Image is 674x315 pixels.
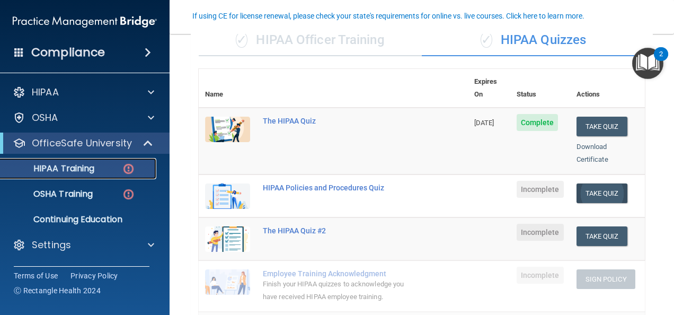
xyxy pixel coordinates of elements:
p: OfficeSafe University [32,137,132,150]
div: The HIPAA Quiz [263,117,415,125]
th: Actions [570,69,645,108]
button: Take Quiz [577,226,627,246]
div: If using CE for license renewal, please check your state's requirements for online vs. live cours... [192,12,584,20]
button: Sign Policy [577,269,635,289]
div: The HIPAA Quiz #2 [263,226,415,235]
button: Take Quiz [577,183,627,203]
div: HIPAA Policies and Procedures Quiz [263,183,415,192]
iframe: Drift Widget Chat Controller [621,242,661,282]
img: PMB logo [13,11,157,32]
a: Terms of Use [14,270,58,281]
span: Incomplete [517,181,564,198]
th: Name [199,69,256,108]
button: If using CE for license renewal, please check your state's requirements for online vs. live cours... [191,11,586,21]
span: ✓ [481,32,492,48]
p: Continuing Education [7,214,152,225]
span: [DATE] [474,119,494,127]
a: HIPAA [13,86,154,99]
p: HIPAA [32,86,59,99]
span: Complete [517,114,558,131]
a: OSHA [13,111,154,124]
div: HIPAA Quizzes [422,24,645,56]
span: Ⓒ Rectangle Health 2024 [14,285,101,296]
th: Status [510,69,570,108]
button: Open Resource Center, 2 new notifications [632,48,663,79]
th: Expires On [468,69,510,108]
p: Settings [32,239,71,251]
button: Take Quiz [577,117,627,136]
a: OfficeSafe University [13,137,154,150]
div: HIPAA Officer Training [199,24,422,56]
img: danger-circle.6113f641.png [122,162,135,176]
span: Incomplete [517,224,564,241]
a: Privacy Policy [70,270,118,281]
a: Download Certificate [577,143,608,163]
span: Incomplete [517,267,564,284]
h4: Compliance [31,45,105,60]
span: ✓ [236,32,247,48]
p: OSHA Training [7,189,93,199]
div: Finish your HIPAA quizzes to acknowledge you have received HIPAA employee training. [263,278,415,303]
div: 2 [659,54,663,68]
p: HIPAA Training [7,163,94,174]
img: danger-circle.6113f641.png [122,188,135,201]
a: Settings [13,239,154,251]
p: OSHA [32,111,58,124]
div: Employee Training Acknowledgment [263,269,415,278]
